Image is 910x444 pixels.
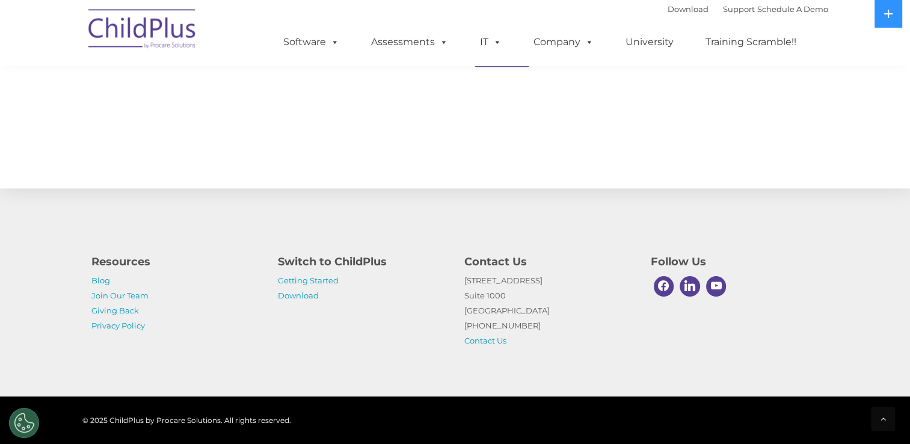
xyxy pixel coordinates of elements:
[91,321,145,330] a: Privacy Policy
[464,253,633,270] h4: Contact Us
[278,253,446,270] h4: Switch to ChildPlus
[91,276,110,285] a: Blog
[651,253,819,270] h4: Follow Us
[521,30,606,54] a: Company
[757,4,828,14] a: Schedule A Demo
[359,30,460,54] a: Assessments
[464,336,506,345] a: Contact Us
[167,129,218,138] span: Phone number
[677,273,703,300] a: Linkedin
[723,4,755,14] a: Support
[278,276,339,285] a: Getting Started
[271,30,351,54] a: Software
[703,273,730,300] a: Youtube
[668,4,828,14] font: |
[668,4,709,14] a: Download
[9,408,39,438] button: Cookies Settings
[651,273,677,300] a: Facebook
[468,30,514,54] a: IT
[278,291,319,300] a: Download
[91,291,149,300] a: Join Our Team
[91,253,260,270] h4: Resources
[82,416,291,425] span: © 2025 ChildPlus by Procare Solutions. All rights reserved.
[693,30,808,54] a: Training Scramble!!
[714,314,910,444] iframe: Chat Widget
[82,1,203,61] img: ChildPlus by Procare Solutions
[167,79,204,88] span: Last name
[464,273,633,348] p: [STREET_ADDRESS] Suite 1000 [GEOGRAPHIC_DATA] [PHONE_NUMBER]
[91,306,139,315] a: Giving Back
[613,30,686,54] a: University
